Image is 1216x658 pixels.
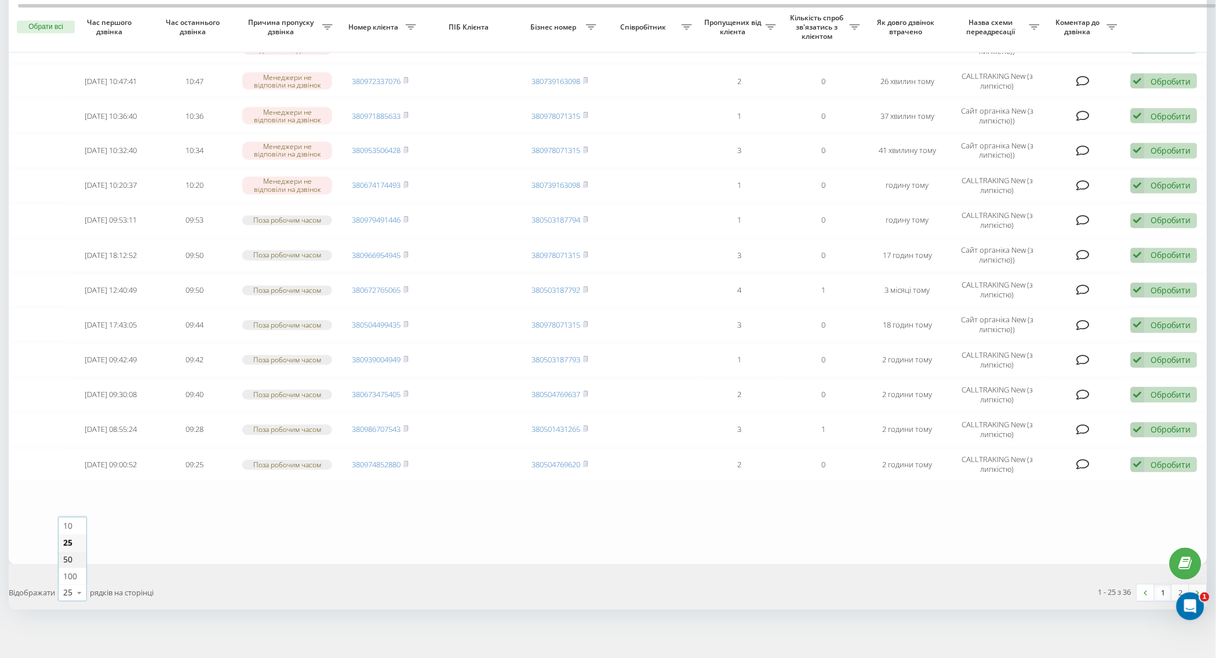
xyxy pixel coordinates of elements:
[242,72,332,90] div: Менеджери не відповіли на дзвінок
[152,344,236,376] td: 09:42
[531,460,580,470] a: 380504769620
[352,390,401,400] a: 380673475405
[698,205,782,237] td: 1
[152,239,236,272] td: 09:50
[68,274,152,307] td: [DATE] 12:40:49
[949,309,1045,341] td: Сайт органіка New (з липкістю))
[68,170,152,202] td: [DATE] 10:20:37
[782,170,866,202] td: 0
[949,379,1045,412] td: CALLTRAKING New (з липкістю)
[63,554,72,565] span: 50
[782,344,866,376] td: 0
[698,274,782,307] td: 4
[242,321,332,330] div: Поза робочим часом
[1151,146,1191,157] div: Обробити
[17,21,75,34] button: Обрати всі
[866,379,950,412] td: 2 години тому
[698,239,782,272] td: 3
[352,424,401,435] a: 380986707543
[782,134,866,167] td: 0
[152,449,236,481] td: 09:25
[531,355,580,365] a: 380503187793
[866,414,950,446] td: 2 години тому
[782,100,866,132] td: 0
[866,274,950,307] td: 3 місяці тому
[955,18,1029,36] span: Назва схеми переадресації
[866,309,950,341] td: 18 годин тому
[1177,592,1204,620] iframe: Intercom live chat
[949,134,1045,167] td: Сайт органіка New (з липкістю))
[531,390,580,400] a: 380504769637
[698,344,782,376] td: 1
[949,205,1045,237] td: CALLTRAKING New (з липкістю)
[866,449,950,481] td: 2 години тому
[866,205,950,237] td: годину тому
[68,414,152,446] td: [DATE] 08:55:24
[344,23,406,32] span: Номер клієнта
[524,23,586,32] span: Бізнес номер
[352,460,401,470] a: 380974852880
[63,587,72,599] div: 25
[531,250,580,261] a: 380978071315
[68,100,152,132] td: [DATE] 10:36:40
[242,460,332,470] div: Поза робочим часом
[242,425,332,435] div: Поза робочим часом
[698,100,782,132] td: 1
[152,274,236,307] td: 09:50
[949,170,1045,202] td: CALLTRAKING New (з липкістю)
[1151,460,1191,471] div: Обробити
[68,344,152,376] td: [DATE] 09:42:49
[242,355,332,365] div: Поза робочим часом
[531,180,580,191] a: 380739163098
[432,23,508,32] span: ПІБ Клієнта
[90,588,154,598] span: рядків на сторінці
[866,100,950,132] td: 37 хвилин тому
[352,215,401,226] a: 380979491446
[9,588,55,598] span: Відображати
[352,180,401,191] a: 380674174493
[352,285,401,296] a: 380672765065
[63,537,72,548] span: 25
[162,18,227,36] span: Час останнього дзвінка
[352,146,401,156] a: 380953506428
[152,309,236,341] td: 09:44
[242,286,332,296] div: Поза робочим часом
[242,18,322,36] span: Причина пропуску дзвінка
[352,76,401,86] a: 380972337076
[698,414,782,446] td: 3
[782,205,866,237] td: 0
[949,344,1045,376] td: CALLTRAKING New (з липкістю)
[531,76,580,86] a: 380739163098
[949,274,1045,307] td: CALLTRAKING New (з липкістю)
[152,379,236,412] td: 09:40
[242,216,332,226] div: Поза робочим часом
[1098,587,1131,598] div: 1 - 25 з 36
[866,239,950,272] td: 17 годин тому
[63,571,77,582] span: 100
[949,239,1045,272] td: Сайт органіка New (з липкістю))
[242,250,332,260] div: Поза робочим часом
[949,100,1045,132] td: Сайт органіка New (з липкістю))
[1155,585,1172,601] a: 1
[1151,424,1191,435] div: Обробити
[242,107,332,125] div: Менеджери не відповіли на дзвінок
[1051,18,1107,36] span: Коментар до дзвінка
[782,65,866,97] td: 0
[152,205,236,237] td: 09:53
[782,309,866,341] td: 0
[1151,180,1191,191] div: Обробити
[782,379,866,412] td: 0
[782,274,866,307] td: 1
[949,414,1045,446] td: CALLTRAKING New (з липкістю)
[1151,111,1191,122] div: Обробити
[788,13,850,41] span: Кількість спроб зв'язатись з клієнтом
[242,390,332,400] div: Поза робочим часом
[782,414,866,446] td: 1
[531,215,580,226] a: 380503187794
[698,134,782,167] td: 3
[68,309,152,341] td: [DATE] 17:43:05
[531,146,580,156] a: 380978071315
[531,285,580,296] a: 380503187792
[949,449,1045,481] td: CALLTRAKING New (з липкістю)
[68,239,152,272] td: [DATE] 18:12:52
